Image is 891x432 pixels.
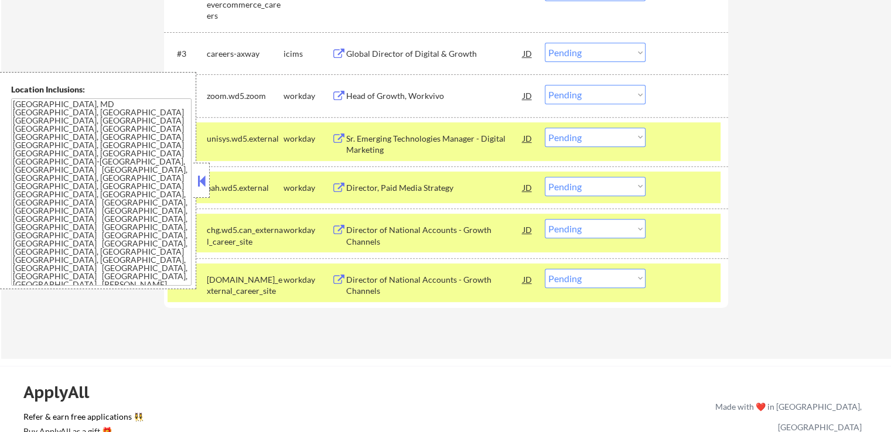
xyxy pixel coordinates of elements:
[346,274,523,297] div: Director of National Accounts - Growth Channels
[284,48,332,60] div: icims
[522,128,534,149] div: JD
[346,48,523,60] div: Global Director of Digital & Growth
[177,48,197,60] div: #3
[23,413,470,425] a: Refer & earn free applications 👯‍♀️
[207,90,284,102] div: zoom.wd5.zoom
[207,182,284,194] div: aah.wd5.external
[522,43,534,64] div: JD
[207,133,284,145] div: unisys.wd5.external
[11,84,192,95] div: Location Inclusions:
[522,269,534,290] div: JD
[207,224,284,247] div: chg.wd5.can_external_career_site
[346,133,523,156] div: Sr. Emerging Technologies Manager - Digital Marketing
[207,48,284,60] div: careers-axway
[284,274,332,286] div: workday
[522,85,534,106] div: JD
[284,133,332,145] div: workday
[23,382,103,402] div: ApplyAll
[284,182,332,194] div: workday
[522,177,534,198] div: JD
[207,274,284,297] div: [DOMAIN_NAME]_external_career_site
[284,90,332,102] div: workday
[284,224,332,236] div: workday
[522,219,534,240] div: JD
[346,224,523,247] div: Director of National Accounts - Growth Channels
[346,182,523,194] div: Director, Paid Media Strategy
[346,90,523,102] div: Head of Growth, Workvivo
